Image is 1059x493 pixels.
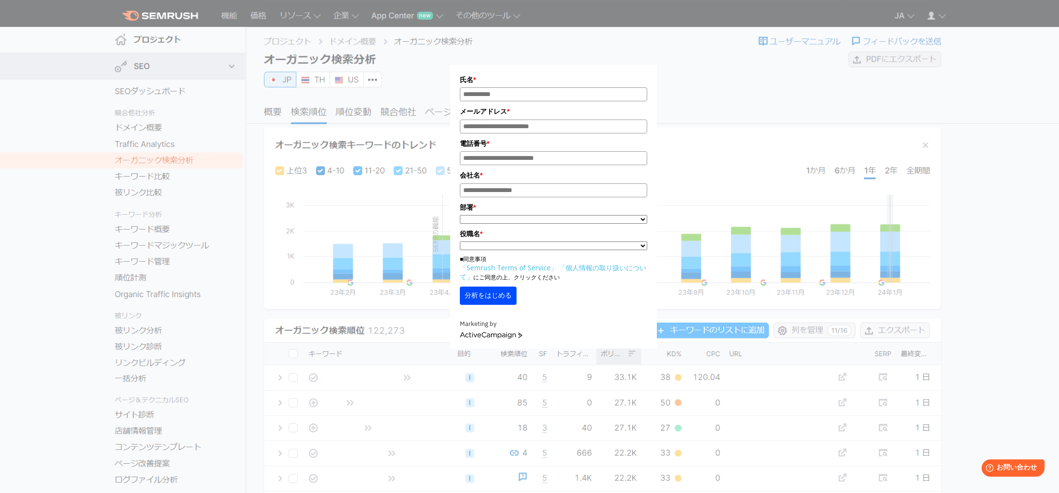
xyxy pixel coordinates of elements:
label: 氏名 [460,74,647,85]
a: 「個人情報の取り扱いについて」 [460,263,646,281]
iframe: Help widget launcher [973,456,1048,482]
p: ■同意事項 にご同意の上、クリックください [460,255,647,282]
label: 電話番号 [460,138,647,149]
a: 「Semrush Terms of Service」 [460,263,557,272]
div: Marketing by [460,319,647,329]
label: 会社名 [460,170,647,180]
label: メールアドレス [460,106,647,117]
label: 部署 [460,202,647,213]
button: 分析をはじめる [460,287,517,305]
label: 役職名 [460,228,647,239]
